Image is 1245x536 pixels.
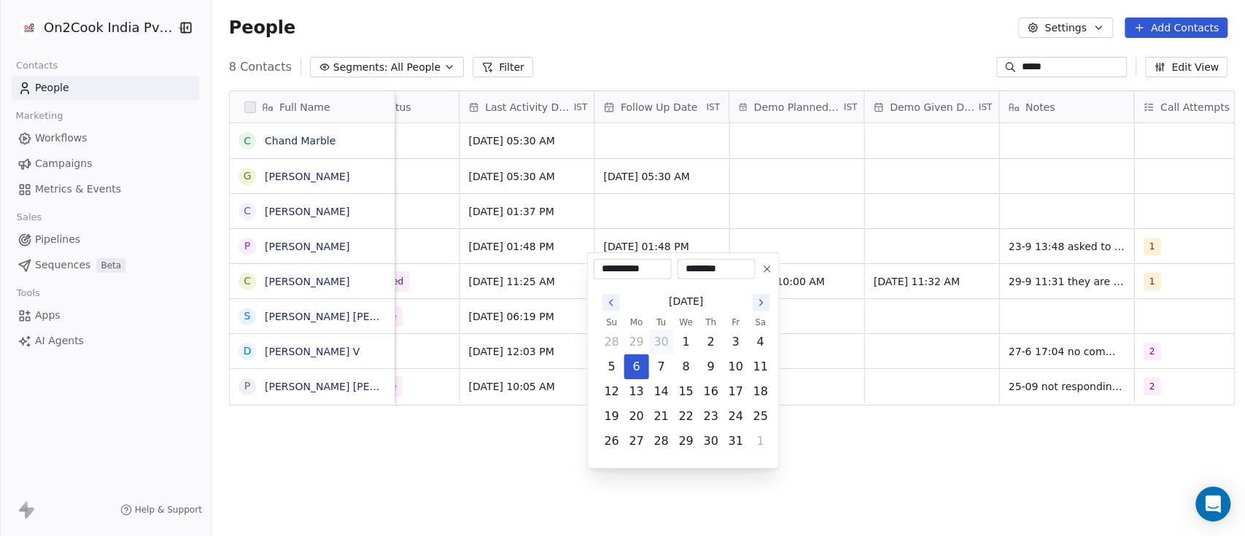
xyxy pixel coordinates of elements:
[673,315,698,330] th: Wednesday
[699,380,722,403] button: Thursday, October 16th, 2025
[649,405,672,428] button: Tuesday, October 21st, 2025
[600,355,623,378] button: Sunday, October 5th, 2025
[723,315,748,330] th: Friday
[649,330,672,354] button: Today, Tuesday, September 30th, 2025
[752,294,769,311] button: Go to the Next Month
[748,330,772,354] button: Saturday, October 4th, 2025
[599,315,772,454] table: October 2025
[748,315,772,330] th: Saturday
[602,294,619,311] button: Go to the Previous Month
[649,430,672,453] button: Tuesday, October 28th, 2025
[624,380,648,403] button: Monday, October 13th, 2025
[724,405,747,428] button: Friday, October 24th, 2025
[624,315,648,330] th: Monday
[674,355,697,378] button: Wednesday, October 8th, 2025
[724,430,747,453] button: Friday, October 31st, 2025
[624,405,648,428] button: Monday, October 20th, 2025
[674,430,697,453] button: Wednesday, October 29th, 2025
[748,355,772,378] button: Saturday, October 11th, 2025
[624,330,648,354] button: Monday, September 29th, 2025
[600,430,623,453] button: Sunday, October 26th, 2025
[724,330,747,354] button: Friday, October 3rd, 2025
[600,405,623,428] button: Sunday, October 19th, 2025
[600,330,623,354] button: Sunday, September 28th, 2025
[748,380,772,403] button: Saturday, October 18th, 2025
[624,355,648,378] button: Monday, October 6th, 2025, selected
[648,315,673,330] th: Tuesday
[674,405,697,428] button: Wednesday, October 22nd, 2025
[649,380,672,403] button: Tuesday, October 14th, 2025
[699,355,722,378] button: Thursday, October 9th, 2025
[674,330,697,354] button: Wednesday, October 1st, 2025
[748,430,772,453] button: Saturday, November 1st, 2025
[624,430,648,453] button: Monday, October 27th, 2025
[600,380,623,403] button: Sunday, October 12th, 2025
[699,330,722,354] button: Thursday, October 2nd, 2025
[674,380,697,403] button: Wednesday, October 15th, 2025
[699,430,722,453] button: Thursday, October 30th, 2025
[599,315,624,330] th: Sunday
[698,315,723,330] th: Thursday
[669,294,703,309] span: [DATE]
[724,380,747,403] button: Friday, October 17th, 2025
[699,405,722,428] button: Thursday, October 23rd, 2025
[649,355,672,378] button: Tuesday, October 7th, 2025
[724,355,747,378] button: Friday, October 10th, 2025
[748,405,772,428] button: Saturday, October 25th, 2025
